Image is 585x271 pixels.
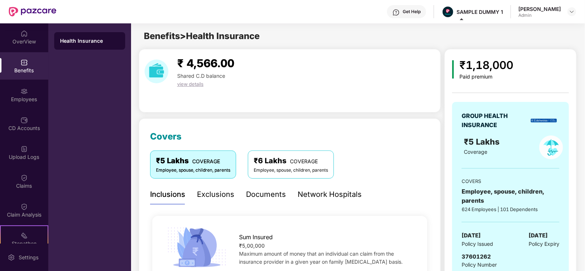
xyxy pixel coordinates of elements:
[177,81,204,87] span: view details
[460,74,514,80] div: Paid premium
[156,155,230,167] div: ₹5 Lakhs
[460,57,514,74] div: ₹1,18,000
[21,203,28,210] img: svg+xml;base64,PHN2ZyBpZD0iQ2xhaW0iIHhtbG5zPSJodHRwOi8vd3d3LnczLm9yZy8yMDAwL3N2ZyIgd2lkdGg9IjIwIi...
[462,111,526,130] div: GROUP HEALTH INSURANCE
[462,240,493,248] span: Policy Issued
[239,233,273,242] span: Sum Insured
[464,149,487,155] span: Coverage
[298,189,362,200] div: Network Hospitals
[60,37,119,45] div: Health Insurance
[529,231,548,240] span: [DATE]
[462,178,559,185] div: COVERS
[21,145,28,153] img: svg+xml;base64,PHN2ZyBpZD0iVXBsb2FkX0xvZ3MiIGRhdGEtbmFtZT0iVXBsb2FkIExvZ3MiIHhtbG5zPSJodHRwOi8vd3...
[192,158,220,164] span: COVERAGE
[21,59,28,66] img: svg+xml;base64,PHN2ZyBpZD0iQmVuZWZpdHMiIHhtbG5zPSJodHRwOi8vd3d3LnczLm9yZy8yMDAwL3N2ZyIgd2lkdGg9Ij...
[443,7,453,17] img: Pazcare_Alternative_logo-01-01.png
[462,231,481,240] span: [DATE]
[156,167,230,174] div: Employee, spouse, children, parents
[16,254,41,261] div: Settings
[392,9,400,16] img: svg+xml;base64,PHN2ZyBpZD0iSGVscC0zMngzMiIgeG1sbnM9Imh0dHA6Ly93d3cudzMub3JnLzIwMDAvc3ZnIiB3aWR0aD...
[150,189,185,200] div: Inclusions
[457,8,503,15] div: SAMPLE DUMMY 1
[21,174,28,182] img: svg+xml;base64,PHN2ZyBpZD0iQ2xhaW0iIHhtbG5zPSJodHRwOi8vd3d3LnczLm9yZy8yMDAwL3N2ZyIgd2lkdGg9IjIwIi...
[254,167,328,174] div: Employee, spouse, children, parents
[177,57,234,70] span: ₹ 4,566.00
[1,240,48,247] div: Stepathon
[9,7,56,16] img: New Pazcare Logo
[21,232,28,239] img: svg+xml;base64,PHN2ZyB4bWxucz0iaHR0cDovL3d3dy53My5vcmcvMjAwMC9zdmciIHdpZHRoPSIyMSIgaGVpZ2h0PSIyMC...
[464,137,502,146] span: ₹5 Lakhs
[518,5,561,12] div: [PERSON_NAME]
[239,251,403,265] span: Maximum amount of money that an individual can claim from the insurance provider in a given year ...
[165,225,229,270] img: icon
[529,240,559,248] span: Policy Expiry
[197,189,234,200] div: Exclusions
[452,60,454,79] img: icon
[569,9,575,15] img: svg+xml;base64,PHN2ZyBpZD0iRHJvcGRvd24tMzJ4MzIiIHhtbG5zPSJodHRwOi8vd3d3LnczLm9yZy8yMDAwL3N2ZyIgd2...
[177,73,225,79] span: Shared C.D balance
[8,254,15,261] img: svg+xml;base64,PHN2ZyBpZD0iU2V0dGluZy0yMHgyMCIgeG1sbnM9Imh0dHA6Ly93d3cudzMub3JnLzIwMDAvc3ZnIiB3aW...
[462,253,491,260] span: 37601262
[145,60,168,83] img: download
[539,135,563,159] img: policyIcon
[144,31,260,41] span: Benefits > Health Insurance
[21,30,28,37] img: svg+xml;base64,PHN2ZyBpZD0iSG9tZSIgeG1sbnM9Imh0dHA6Ly93d3cudzMub3JnLzIwMDAvc3ZnIiB3aWR0aD0iMjAiIG...
[531,119,557,123] img: insurerLogo
[254,155,328,167] div: ₹6 Lakhs
[518,12,561,18] div: Admin
[462,262,497,268] span: Policy Number
[246,189,286,200] div: Documents
[290,158,318,164] span: COVERAGE
[21,88,28,95] img: svg+xml;base64,PHN2ZyBpZD0iRW1wbG95ZWVzIiB4bWxucz0iaHR0cDovL3d3dy53My5vcmcvMjAwMC9zdmciIHdpZHRoPS...
[462,187,559,205] div: Employee, spouse, children, parents
[150,131,182,142] span: Covers
[462,206,559,213] div: 624 Employees | 101 Dependents
[239,242,415,250] div: ₹5,00,000
[403,9,421,15] div: Get Help
[21,117,28,124] img: svg+xml;base64,PHN2ZyBpZD0iQ0RfQWNjb3VudHMiIGRhdGEtbmFtZT0iQ0QgQWNjb3VudHMiIHhtbG5zPSJodHRwOi8vd3...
